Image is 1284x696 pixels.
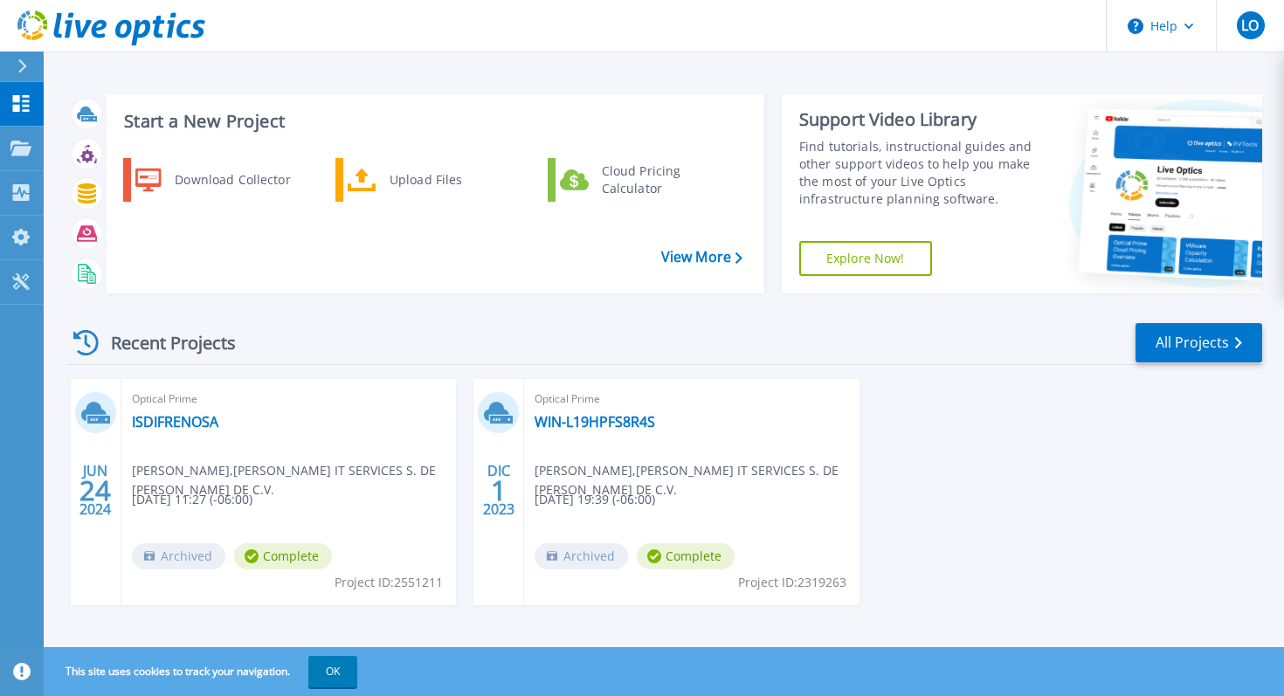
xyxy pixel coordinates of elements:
[661,249,742,265] a: View More
[637,543,735,569] span: Complete
[335,158,514,202] a: Upload Files
[535,461,859,500] span: [PERSON_NAME] , [PERSON_NAME] IT SERVICES S. DE [PERSON_NAME] DE C.V.
[166,162,298,197] div: Download Collector
[491,483,507,498] span: 1
[1136,323,1262,362] a: All Projects
[48,656,357,687] span: This site uses cookies to track your navigation.
[132,543,225,569] span: Archived
[79,458,112,522] div: JUN 2024
[482,458,515,522] div: DIC 2023
[67,321,259,364] div: Recent Projects
[308,656,357,687] button: OK
[79,483,111,498] span: 24
[799,108,1039,131] div: Support Video Library
[124,112,742,131] h3: Start a New Project
[548,158,727,202] a: Cloud Pricing Calculator
[593,162,722,197] div: Cloud Pricing Calculator
[535,543,628,569] span: Archived
[535,490,655,509] span: [DATE] 19:39 (-06:00)
[132,490,252,509] span: [DATE] 11:27 (-06:00)
[132,389,445,409] span: Optical Prime
[123,158,302,202] a: Download Collector
[738,573,846,592] span: Project ID: 2319263
[335,573,443,592] span: Project ID: 2551211
[799,241,932,276] a: Explore Now!
[132,461,456,500] span: [PERSON_NAME] , [PERSON_NAME] IT SERVICES S. DE [PERSON_NAME] DE C.V.
[132,413,218,431] a: ISDIFRENOSA
[1241,18,1259,32] span: LO
[535,389,848,409] span: Optical Prime
[381,162,510,197] div: Upload Files
[234,543,332,569] span: Complete
[799,138,1039,208] div: Find tutorials, instructional guides and other support videos to help you make the most of your L...
[535,413,655,431] a: WIN-L19HPFS8R4S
